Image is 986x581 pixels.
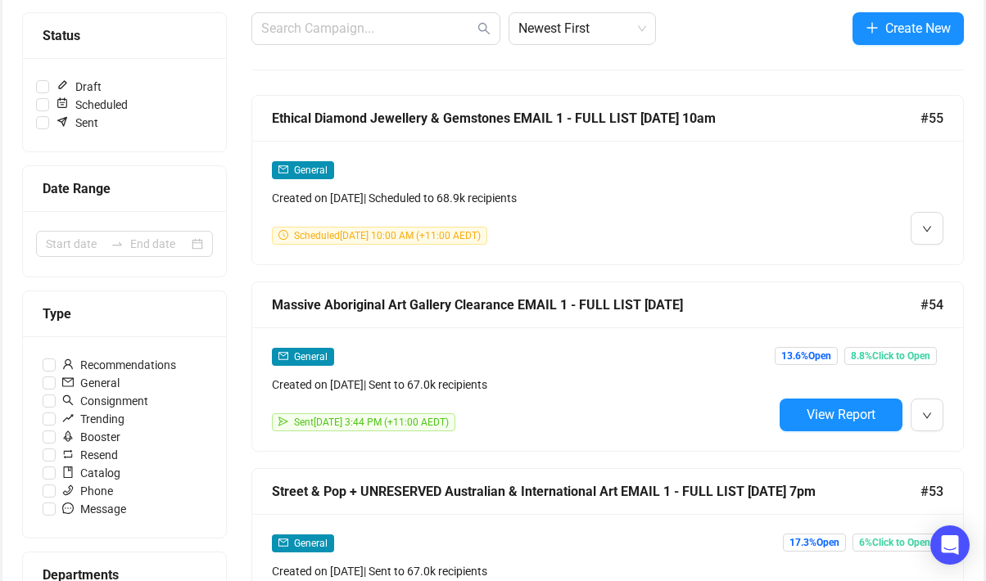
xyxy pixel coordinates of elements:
span: #55 [920,108,943,128]
span: mail [278,164,288,174]
span: General [294,351,328,363]
span: Create New [885,18,951,38]
div: Open Intercom Messenger [930,525,970,565]
span: send [278,417,288,426]
span: #54 [920,295,943,315]
div: Created on [DATE] | Sent to 67.0k recipients [272,562,773,580]
span: mail [62,376,74,388]
a: Ethical Diamond Jewellery & Gemstones EMAIL 1 - FULL LIST [DATE] 10am#55mailGeneralCreated on [DA... [251,95,964,265]
span: Draft [49,78,108,96]
span: View Report [807,407,875,422]
span: Phone [56,482,120,500]
span: swap-right [111,237,124,250]
span: 6% Click to Open [853,534,937,552]
span: message [62,502,74,514]
input: Start date [46,235,104,253]
span: Message [56,500,133,518]
div: Created on [DATE] | Sent to 67.0k recipients [272,376,773,394]
span: Newest First [518,13,646,44]
span: plus [866,21,879,34]
button: View Report [780,399,902,431]
span: mail [278,351,288,361]
span: search [62,394,74,406]
div: Massive Aboriginal Art Gallery Clearance EMAIL 1 - FULL LIST [DATE] [272,295,920,315]
span: 17.3% Open [783,534,846,552]
span: Booster [56,428,127,446]
span: retweet [62,448,74,460]
span: Sent [DATE] 3:44 PM (+11:00 AEDT) [294,417,449,428]
span: rocket [62,430,74,442]
span: Catalog [56,464,127,482]
span: Scheduled [DATE] 10:00 AM (+11:00 AEDT) [294,230,481,241]
span: mail [278,538,288,547]
button: Create New [853,12,964,45]
span: General [56,374,126,392]
span: General [294,164,328,176]
span: search [477,22,491,35]
input: Search Campaign... [261,19,474,38]
div: Date Range [43,178,206,199]
span: phone [62,484,74,496]
span: rise [62,412,74,424]
div: Street & Pop + UNRESERVED Australian & International Art EMAIL 1 - FULL LIST [DATE] 7pm [272,481,920,502]
div: Ethical Diamond Jewellery & Gemstones EMAIL 1 - FULL LIST [DATE] 10am [272,108,920,128]
span: #53 [920,481,943,502]
span: down [922,224,932,234]
span: to [111,237,124,250]
span: 8.8% Click to Open [844,347,937,365]
div: Status [43,25,206,46]
span: user [62,358,74,370]
div: Type [43,304,206,324]
span: Resend [56,446,124,464]
span: clock-circle [278,230,288,240]
span: down [922,411,932,421]
span: General [294,538,328,549]
span: book [62,466,74,478]
span: Trending [56,410,131,428]
span: Consignment [56,392,155,410]
div: Created on [DATE] | Scheduled to 68.9k recipients [272,189,773,207]
a: Massive Aboriginal Art Gallery Clearance EMAIL 1 - FULL LIST [DATE]#54mailGeneralCreated on [DATE... [251,281,964,452]
span: Sent [49,114,105,132]
input: End date [130,235,188,253]
span: Scheduled [49,96,134,114]
span: Recommendations [56,356,183,374]
span: 13.6% Open [775,347,838,365]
